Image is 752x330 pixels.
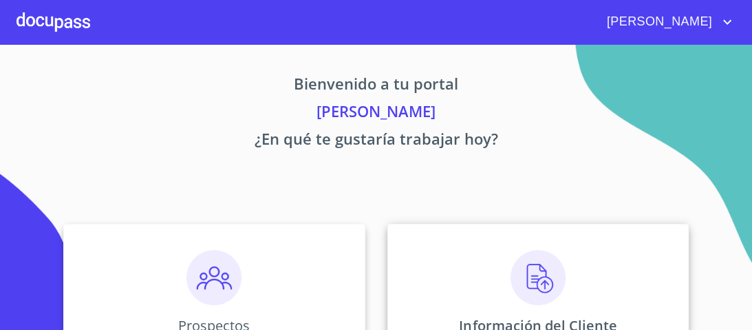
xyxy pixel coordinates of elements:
[511,250,566,305] img: carga.png
[17,72,735,100] p: Bienvenido a tu portal
[597,11,735,33] button: account of current user
[17,100,735,127] p: [PERSON_NAME]
[597,11,719,33] span: [PERSON_NAME]
[186,250,241,305] img: prospectos.png
[17,127,735,155] p: ¿En qué te gustaría trabajar hoy?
